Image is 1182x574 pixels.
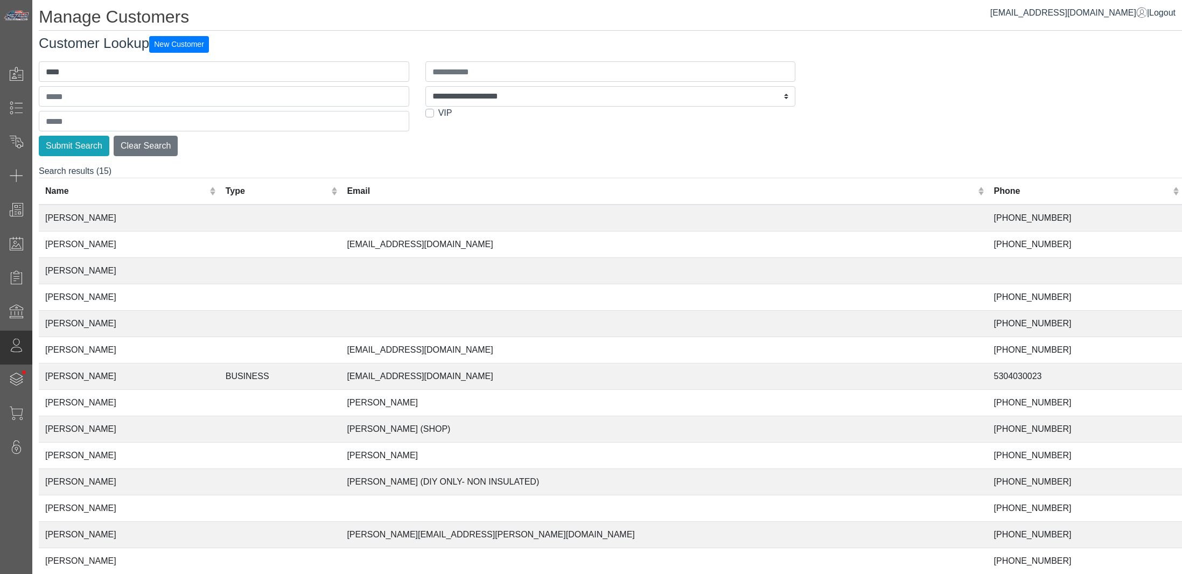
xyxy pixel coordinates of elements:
[988,443,1182,469] td: [PHONE_NUMBER]
[988,337,1182,363] td: [PHONE_NUMBER]
[347,185,975,198] div: Email
[3,10,30,22] img: Metals Direct Inc Logo
[219,363,341,390] td: BUSINESS
[39,495,219,522] td: [PERSON_NAME]
[988,522,1182,548] td: [PHONE_NUMBER]
[994,185,1170,198] div: Phone
[340,390,987,416] td: [PERSON_NAME]
[45,185,207,198] div: Name
[988,469,1182,495] td: [PHONE_NUMBER]
[39,232,219,258] td: [PERSON_NAME]
[988,205,1182,232] td: [PHONE_NUMBER]
[988,284,1182,311] td: [PHONE_NUMBER]
[39,35,1182,53] h3: Customer Lookup
[39,522,219,548] td: [PERSON_NAME]
[39,416,219,443] td: [PERSON_NAME]
[340,337,987,363] td: [EMAIL_ADDRESS][DOMAIN_NAME]
[39,337,219,363] td: [PERSON_NAME]
[39,363,219,390] td: [PERSON_NAME]
[988,232,1182,258] td: [PHONE_NUMBER]
[340,363,987,390] td: [EMAIL_ADDRESS][DOMAIN_NAME]
[39,469,219,495] td: [PERSON_NAME]
[39,258,219,284] td: [PERSON_NAME]
[990,8,1147,17] a: [EMAIL_ADDRESS][DOMAIN_NAME]
[39,390,219,416] td: [PERSON_NAME]
[149,36,209,53] button: New Customer
[340,522,987,548] td: [PERSON_NAME][EMAIL_ADDRESS][PERSON_NAME][DOMAIN_NAME]
[39,6,1182,31] h1: Manage Customers
[340,443,987,469] td: [PERSON_NAME]
[340,469,987,495] td: [PERSON_NAME] (DIY ONLY- NON INSULATED)
[340,232,987,258] td: [EMAIL_ADDRESS][DOMAIN_NAME]
[988,363,1182,390] td: 5304030023
[988,495,1182,522] td: [PHONE_NUMBER]
[39,311,219,337] td: [PERSON_NAME]
[39,205,219,232] td: [PERSON_NAME]
[39,284,219,311] td: [PERSON_NAME]
[226,185,328,198] div: Type
[1149,8,1176,17] span: Logout
[988,311,1182,337] td: [PHONE_NUMBER]
[114,136,178,156] button: Clear Search
[990,6,1176,19] div: |
[988,390,1182,416] td: [PHONE_NUMBER]
[340,416,987,443] td: [PERSON_NAME] (SHOP)
[39,443,219,469] td: [PERSON_NAME]
[438,107,452,120] label: VIP
[149,35,209,51] a: New Customer
[988,416,1182,443] td: [PHONE_NUMBER]
[10,355,38,390] span: •
[39,136,109,156] button: Submit Search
